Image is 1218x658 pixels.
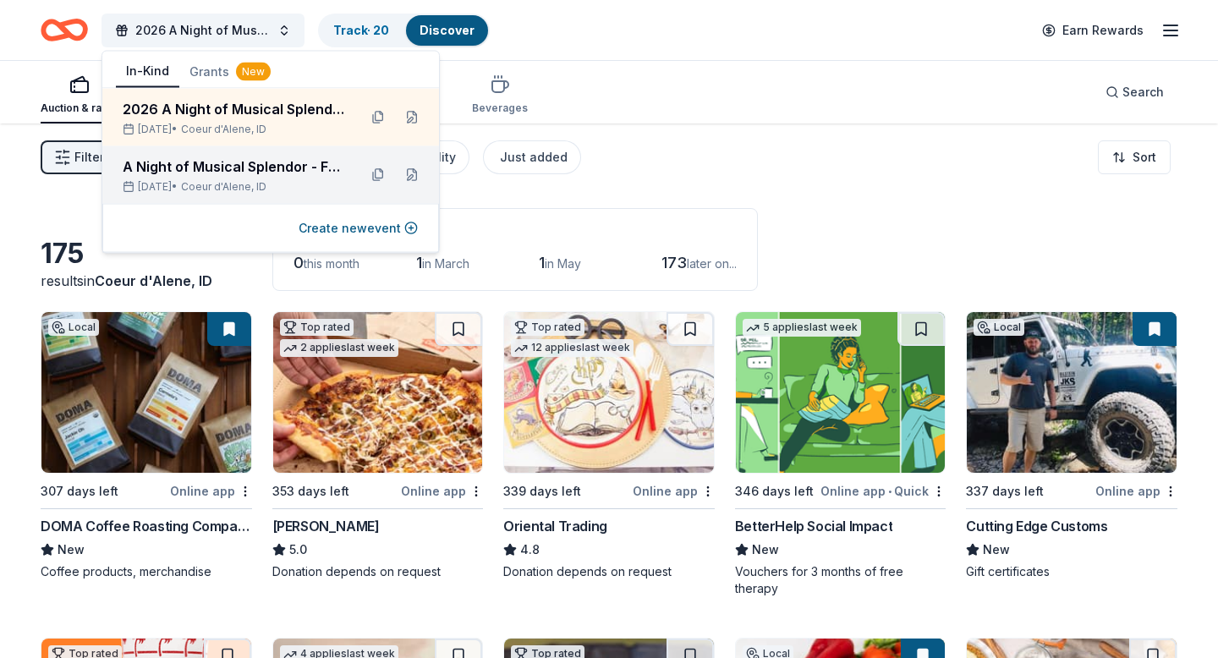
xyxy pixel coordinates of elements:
[41,10,88,50] a: Home
[41,271,252,291] div: results
[1095,480,1177,502] div: Online app
[661,254,687,271] span: 173
[735,563,946,597] div: Vouchers for 3 months of free therapy
[41,140,118,174] button: Filter2
[966,563,1177,580] div: Gift certificates
[743,319,861,337] div: 5 applies last week
[272,516,380,536] div: [PERSON_NAME]
[41,563,252,580] div: Coffee products, merchandise
[735,516,892,536] div: BetterHelp Social Impact
[752,540,779,560] span: New
[422,256,469,271] span: in March
[539,254,545,271] span: 1
[633,480,715,502] div: Online app
[1098,140,1171,174] button: Sort
[294,254,304,271] span: 0
[966,481,1044,502] div: 337 days left
[123,180,344,194] div: [DATE] •
[736,312,946,473] img: Image for BetterHelp Social Impact
[101,14,304,47] button: 2026 A Night of Musical Splendor - Fall Fundraiser
[888,485,892,498] span: •
[289,540,307,560] span: 5.0
[420,23,475,37] a: Discover
[966,311,1177,580] a: Image for Cutting Edge CustomsLocal337 days leftOnline appCutting Edge CustomsNewGift certificates
[483,140,581,174] button: Just added
[294,222,737,243] div: Application deadlines
[299,218,418,239] button: Create newevent
[735,481,814,502] div: 346 days left
[511,319,584,336] div: Top rated
[74,147,104,167] span: Filter
[181,123,266,136] span: Coeur d'Alene, ID
[503,311,715,580] a: Image for Oriental TradingTop rated12 applieslast week339 days leftOnline appOriental Trading4.8D...
[504,312,714,473] img: Image for Oriental Trading
[179,57,281,87] button: Grants
[41,516,252,536] div: DOMA Coffee Roasting Company
[503,516,607,536] div: Oriental Trading
[333,23,389,37] a: Track· 20
[135,20,271,41] span: 2026 A Night of Musical Splendor - Fall Fundraiser
[272,563,484,580] div: Donation depends on request
[966,516,1107,536] div: Cutting Edge Customs
[472,101,528,115] div: Beverages
[1092,75,1177,109] button: Search
[58,540,85,560] span: New
[500,147,568,167] div: Just added
[967,312,1177,473] img: Image for Cutting Edge Customs
[236,63,271,81] div: New
[318,14,490,47] button: Track· 20Discover
[48,319,99,336] div: Local
[41,237,252,271] div: 175
[84,272,212,289] span: in
[41,311,252,580] a: Image for DOMA Coffee Roasting CompanyLocal307 days leftOnline appDOMA Coffee Roasting CompanyNew...
[1133,147,1156,167] span: Sort
[41,68,118,123] button: Auction & raffle
[735,311,946,597] a: Image for BetterHelp Social Impact5 applieslast week346 days leftOnline app•QuickBetterHelp Socia...
[272,481,349,502] div: 353 days left
[820,480,946,502] div: Online app Quick
[41,101,118,115] div: Auction & raffle
[401,480,483,502] div: Online app
[983,540,1010,560] span: New
[123,99,344,119] div: 2026 A Night of Musical Splendor - Fall Fundraiser
[123,123,344,136] div: [DATE] •
[472,68,528,123] button: Beverages
[170,480,252,502] div: Online app
[280,339,398,357] div: 2 applies last week
[503,563,715,580] div: Donation depends on request
[1122,82,1164,102] span: Search
[181,180,266,194] span: Coeur d'Alene, ID
[41,312,251,473] img: Image for DOMA Coffee Roasting Company
[41,481,118,502] div: 307 days left
[272,311,484,580] a: Image for Casey'sTop rated2 applieslast week353 days leftOnline app[PERSON_NAME]5.0Donation depen...
[416,254,422,271] span: 1
[503,481,581,502] div: 339 days left
[545,256,581,271] span: in May
[280,319,354,336] div: Top rated
[123,156,344,177] div: A Night of Musical Splendor - Fall Fundraiser
[687,256,737,271] span: later on...
[273,312,483,473] img: Image for Casey's
[95,272,212,289] span: Coeur d'Alene, ID
[116,56,179,88] button: In-Kind
[304,256,359,271] span: this month
[511,339,634,357] div: 12 applies last week
[974,319,1024,336] div: Local
[520,540,540,560] span: 4.8
[1032,15,1154,46] a: Earn Rewards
